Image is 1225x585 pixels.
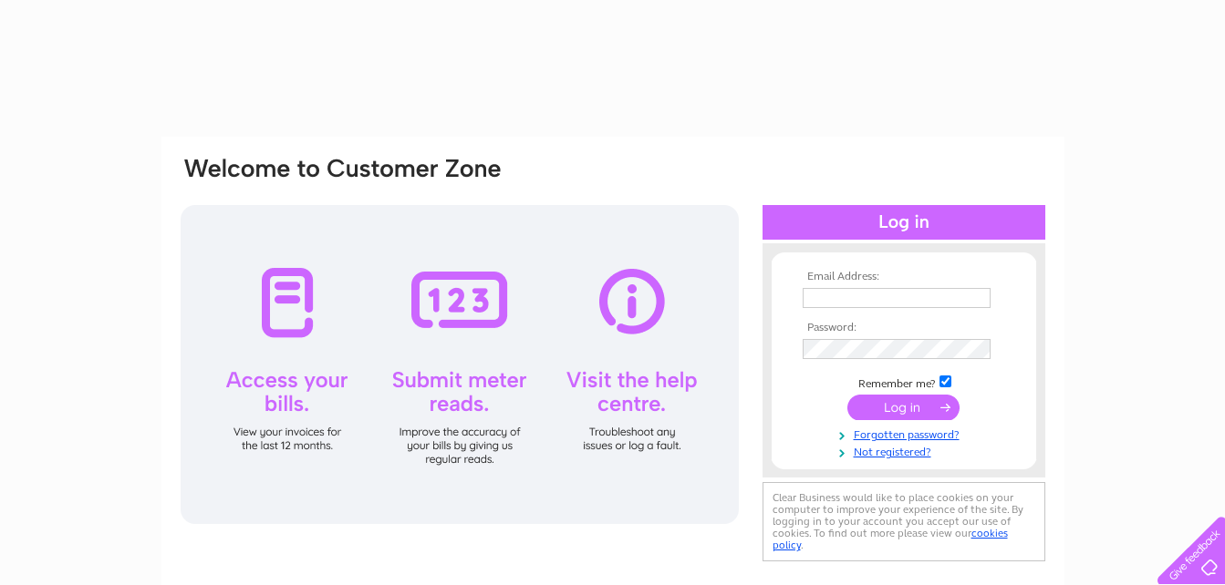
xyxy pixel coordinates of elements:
[773,527,1008,551] a: cookies policy
[803,442,1010,459] a: Not registered?
[798,271,1010,283] th: Email Address:
[798,322,1010,334] th: Password:
[798,373,1010,391] td: Remember me?
[847,395,960,420] input: Submit
[803,425,1010,442] a: Forgotten password?
[763,482,1045,561] div: Clear Business would like to place cookies on your computer to improve your experience of the sit...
